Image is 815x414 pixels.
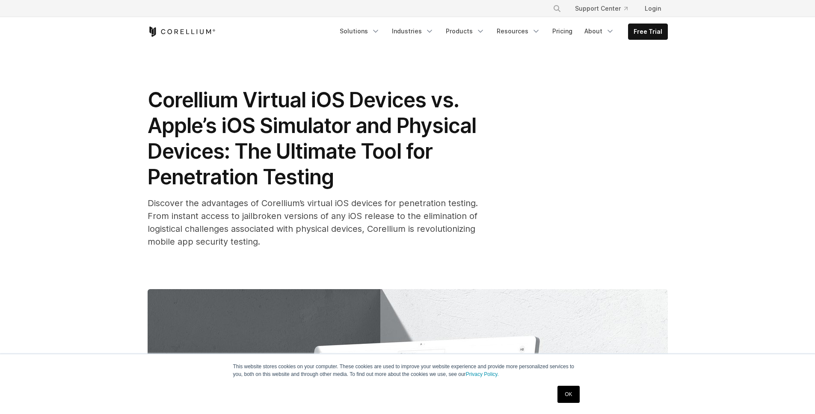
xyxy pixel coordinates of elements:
a: Resources [492,24,545,39]
div: Navigation Menu [335,24,668,40]
a: Products [441,24,490,39]
a: Login [638,1,668,16]
span: Discover the advantages of Corellium’s virtual iOS devices for penetration testing. From instant ... [148,198,478,247]
button: Search [549,1,565,16]
a: Privacy Policy. [466,371,499,377]
a: Free Trial [628,24,667,39]
a: Pricing [547,24,578,39]
a: Corellium Home [148,27,216,37]
div: Navigation Menu [542,1,668,16]
a: About [579,24,619,39]
a: Solutions [335,24,385,39]
a: Support Center [568,1,634,16]
p: This website stores cookies on your computer. These cookies are used to improve your website expe... [233,363,582,378]
a: OK [557,386,579,403]
a: Industries [387,24,439,39]
span: Corellium Virtual iOS Devices vs. Apple’s iOS Simulator and Physical Devices: The Ultimate Tool f... [148,87,476,189]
